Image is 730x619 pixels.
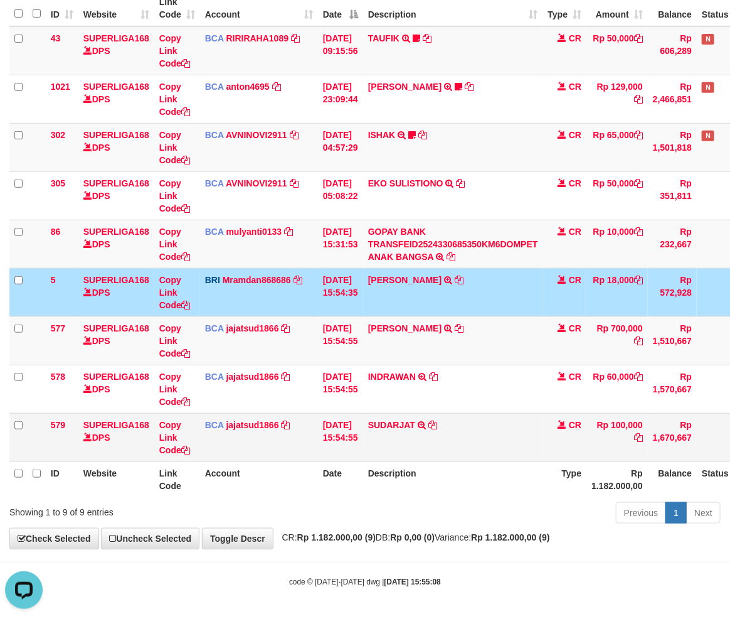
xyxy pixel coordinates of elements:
td: Rp 351,811 [648,171,697,220]
td: Rp 2,466,851 [648,75,697,123]
a: [PERSON_NAME] [368,82,442,92]
a: SUPERLIGA168 [83,420,149,430]
th: Date [318,461,363,497]
a: Copy INDRAWAN to clipboard [429,372,438,382]
button: Open LiveChat chat widget [5,5,43,43]
td: [DATE] 15:54:55 [318,316,363,365]
a: Copy jajatsud1866 to clipboard [281,420,290,430]
td: DPS [78,123,154,171]
td: DPS [78,75,154,123]
a: Copy EKO SULISTIONO to clipboard [456,178,465,188]
span: 305 [51,178,65,188]
a: Copy SRI BASUKI to clipboard [465,82,473,92]
td: Rp 232,667 [648,220,697,268]
span: 302 [51,130,65,140]
td: DPS [78,413,154,461]
a: SUPERLIGA168 [83,372,149,382]
a: Check Selected [9,528,99,549]
td: Rp 129,000 [586,75,648,123]
span: CR [569,82,581,92]
a: ISHAK [368,130,396,140]
a: Copy Link Code [159,130,190,165]
a: jajatsud1866 [226,372,279,382]
a: AVNINOVI2911 [226,178,287,188]
td: [DATE] 15:54:55 [318,413,363,461]
a: TAUFIK [368,33,399,43]
a: anton4695 [226,82,270,92]
span: 1021 [51,82,70,92]
a: SUPERLIGA168 [83,227,149,237]
a: Copy Rp 129,000 to clipboard [634,94,643,104]
td: [DATE] 15:54:55 [318,365,363,413]
span: BCA [205,323,224,333]
span: 43 [51,33,61,43]
a: Toggle Descr [202,528,273,549]
td: Rp 1,570,667 [648,365,697,413]
td: DPS [78,316,154,365]
span: 5 [51,275,56,285]
td: [DATE] 23:09:44 [318,75,363,123]
a: Copy jajatsud1866 to clipboard [281,323,290,333]
span: CR [569,178,581,188]
a: Copy Link Code [159,323,190,358]
span: Has Note [702,82,714,93]
a: Copy jajatsud1866 to clipboard [281,372,290,382]
a: Copy Rp 100,000 to clipboard [634,433,643,443]
td: DPS [78,26,154,75]
strong: Rp 1.182.000,00 (9) [471,532,549,542]
td: [DATE] 09:15:56 [318,26,363,75]
span: BCA [205,178,224,188]
a: Copy Link Code [159,178,190,213]
th: Balance [648,461,697,497]
span: CR [569,130,581,140]
a: Mramdan868686 [223,275,291,285]
a: Copy Rp 18,000 to clipboard [634,275,643,285]
a: SUPERLIGA168 [83,178,149,188]
a: Copy TAUFIK to clipboard [423,33,431,43]
a: mulyanti0133 [226,227,282,237]
td: [DATE] 05:08:22 [318,171,363,220]
span: 577 [51,323,65,333]
a: Previous [616,502,666,524]
a: [PERSON_NAME] [368,323,442,333]
span: CR [569,227,581,237]
a: RIRIRAHA1089 [226,33,289,43]
td: [DATE] 15:31:53 [318,220,363,268]
a: Copy anton4695 to clipboard [272,82,281,92]
a: Copy ISHAK to clipboard [418,130,427,140]
span: 578 [51,372,65,382]
a: SUDARJAT [368,420,415,430]
span: 86 [51,227,61,237]
td: Rp 100,000 [586,413,648,461]
td: Rp 606,289 [648,26,697,75]
strong: Rp 0,00 (0) [390,532,435,542]
a: Copy MARSHAL ARTHUR SET to clipboard [455,323,463,333]
span: CR [569,323,581,333]
span: CR [569,33,581,43]
th: Account [200,461,318,497]
a: Copy Mramdan868686 to clipboard [294,275,302,285]
a: GOPAY BANK TRANSFEID2524330685350KM6DOMPET ANAK BANGSA [368,227,538,262]
span: BCA [205,372,224,382]
th: ID [46,461,78,497]
td: Rp 1,670,667 [648,413,697,461]
a: Copy mulyanti0133 to clipboard [284,227,293,237]
span: BCA [205,227,224,237]
span: CR: DB: Variance: [276,532,550,542]
span: CR [569,420,581,430]
span: CR [569,372,581,382]
a: Copy SUDARJAT to clipboard [428,420,437,430]
a: EKO SULISTIONO [368,178,443,188]
strong: [DATE] 15:55:08 [384,578,441,586]
td: Rp 700,000 [586,316,648,365]
a: Copy GOPAY BANK TRANSFEID2524330685350KM6DOMPET ANAK BANGSA to clipboard [447,252,455,262]
a: SUPERLIGA168 [83,275,149,285]
td: Rp 572,928 [648,268,697,316]
a: Copy Rp 50,000 to clipboard [634,178,643,188]
td: Rp 1,510,667 [648,316,697,365]
td: Rp 18,000 [586,268,648,316]
a: Copy Link Code [159,372,190,407]
td: Rp 1,501,818 [648,123,697,171]
td: Rp 60,000 [586,365,648,413]
span: Has Note [702,34,714,45]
